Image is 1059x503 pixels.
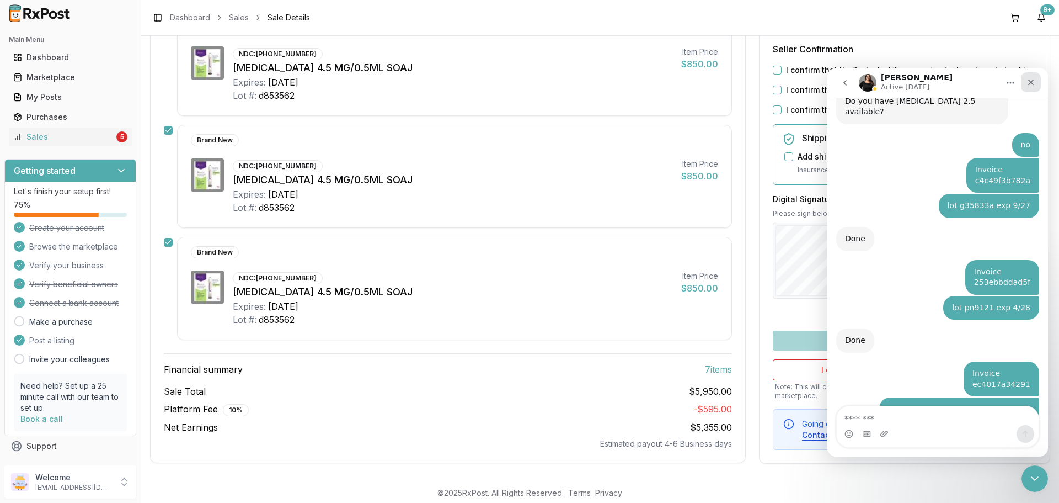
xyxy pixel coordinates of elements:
[164,363,243,376] span: Financial summary
[268,188,298,201] div: [DATE]
[568,488,591,497] a: Terms
[233,76,266,89] div: Expires:
[11,473,29,491] img: User avatar
[29,335,74,346] span: Post a listing
[773,382,1036,400] p: Note: This will cancel the sale and automatically remove these items from the marketplace.
[164,385,206,398] span: Sale Total
[233,313,256,326] div: Lot #:
[689,385,732,398] span: $5,950.00
[223,404,249,416] div: 10 %
[191,46,224,80] img: Trulicity 4.5 MG/0.5ML SOAJ
[4,108,136,126] button: Purchases
[170,12,310,23] nav: breadcrumb
[29,223,104,234] span: Create your account
[13,52,127,63] div: Dashboard
[35,472,112,483] p: Welcome
[259,313,295,326] div: d853562
[35,483,112,492] p: [EMAIL_ADDRESS][DOMAIN_NAME]
[786,65,1031,76] label: I confirm that the 7 selected items are in stock and ready to ship
[233,300,266,313] div: Expires:
[681,271,718,282] div: Item Price
[191,271,224,304] img: Trulicity 4.5 MG/0.5ML SOAJ
[9,107,132,127] a: Purchases
[191,134,239,146] div: Brand New
[9,127,132,147] a: Sales5
[681,46,718,57] div: Item Price
[4,68,136,86] button: Marketplace
[4,456,136,476] button: Feedback
[773,209,1036,218] p: Please sign below to confirm your acceptance of this order
[4,49,136,66] button: Dashboard
[681,57,718,71] div: $850.00
[29,316,93,327] a: Make a purchase
[259,89,295,102] div: d853562
[4,128,136,146] button: Sales5
[802,418,1027,440] div: Going on vacation? Need to put items on hold for a moment?
[233,89,256,102] div: Lot #:
[164,438,732,449] div: Estimated payout 4-6 Business days
[29,298,119,309] span: Connect a bank account
[690,422,732,433] span: $5,355.00
[827,68,1048,457] iframe: Intercom live chat
[14,164,76,177] h3: Getting started
[229,12,249,23] a: Sales
[4,88,136,106] button: My Posts
[14,199,30,210] span: 75 %
[802,429,864,440] button: Contact support
[259,201,295,214] div: d853562
[681,282,718,295] div: $850.00
[681,170,718,183] div: $850.00
[26,460,64,472] span: Feedback
[268,12,310,23] span: Sale Details
[798,165,1027,176] p: Insurance covers loss, damage, or theft during transit.
[9,35,132,44] h2: Main Menu
[786,84,1013,96] label: I confirm that all 7 selected items match the listed condition
[773,359,1036,380] button: I don't have these items available anymore
[13,72,127,83] div: Marketplace
[116,131,127,142] div: 5
[14,186,127,197] p: Let's finish your setup first!
[233,272,323,284] div: NDC: [PHONE_NUMBER]
[29,279,118,290] span: Verify beneficial owners
[164,421,218,434] span: Net Earnings
[693,404,732,415] span: - $595.00
[233,60,672,76] div: [MEDICAL_DATA] 4.5 MG/0.5ML SOAJ
[233,48,323,60] div: NDC: [PHONE_NUMBER]
[13,112,127,123] div: Purchases
[29,354,110,365] a: Invite your colleagues
[20,380,120,414] p: Need help? Set up a 25 minute call with our team to set up.
[191,246,239,258] div: Brand New
[164,403,249,416] span: Platform Fee
[681,158,718,170] div: Item Price
[1040,4,1055,15] div: 9+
